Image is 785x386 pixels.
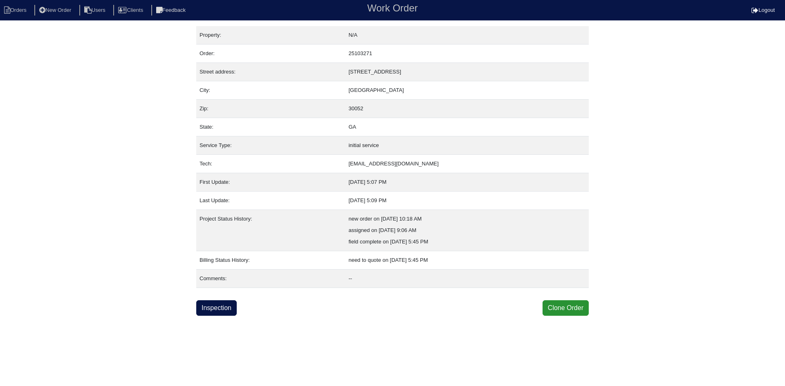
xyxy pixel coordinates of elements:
button: Clone Order [543,300,589,316]
td: Billing Status History: [196,251,345,270]
td: [GEOGRAPHIC_DATA] [345,81,589,100]
a: Inspection [196,300,237,316]
td: 25103271 [345,45,589,63]
li: New Order [34,5,78,16]
div: need to quote on [DATE] 5:45 PM [348,254,585,266]
td: GA [345,118,589,136]
td: City: [196,81,345,100]
li: Users [79,5,112,16]
td: [EMAIL_ADDRESS][DOMAIN_NAME] [345,155,589,173]
td: [DATE] 5:07 PM [345,173,589,192]
td: initial service [345,136,589,155]
td: N/A [345,26,589,45]
td: 30052 [345,100,589,118]
td: [STREET_ADDRESS] [345,63,589,81]
div: new order on [DATE] 10:18 AM [348,213,585,225]
td: Comments: [196,270,345,288]
td: Service Type: [196,136,345,155]
td: [DATE] 5:09 PM [345,192,589,210]
td: Street address: [196,63,345,81]
td: Last Update: [196,192,345,210]
td: Property: [196,26,345,45]
li: Feedback [151,5,192,16]
td: Tech: [196,155,345,173]
a: Clients [113,7,150,13]
a: Logout [751,7,775,13]
td: Zip: [196,100,345,118]
td: Project Status History: [196,210,345,251]
li: Clients [113,5,150,16]
td: First Update: [196,173,345,192]
td: State: [196,118,345,136]
a: Users [79,7,112,13]
td: -- [345,270,589,288]
div: field complete on [DATE] 5:45 PM [348,236,585,248]
a: New Order [34,7,78,13]
div: assigned on [DATE] 9:06 AM [348,225,585,236]
td: Order: [196,45,345,63]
